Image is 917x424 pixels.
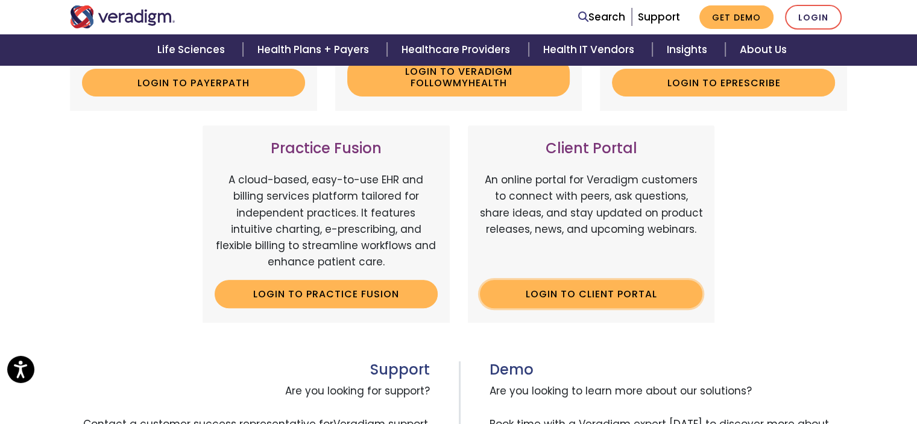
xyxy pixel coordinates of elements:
[699,5,774,29] a: Get Demo
[612,69,835,97] a: Login to ePrescribe
[143,34,243,65] a: Life Sciences
[70,5,175,28] img: Veradigm logo
[652,34,725,65] a: Insights
[215,280,438,308] a: Login to Practice Fusion
[638,10,680,24] a: Support
[347,57,570,97] a: Login to Veradigm FollowMyHealth
[387,34,528,65] a: Healthcare Providers
[70,361,430,379] h3: Support
[490,361,848,379] h3: Demo
[215,172,438,270] p: A cloud-based, easy-to-use EHR and billing services platform tailored for independent practices. ...
[480,172,703,270] p: An online portal for Veradigm customers to connect with peers, ask questions, share ideas, and st...
[215,140,438,157] h3: Practice Fusion
[578,9,625,25] a: Search
[480,280,703,308] a: Login to Client Portal
[725,34,801,65] a: About Us
[243,34,387,65] a: Health Plans + Payers
[529,34,652,65] a: Health IT Vendors
[785,5,842,30] a: Login
[480,140,703,157] h3: Client Portal
[82,69,305,97] a: Login to Payerpath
